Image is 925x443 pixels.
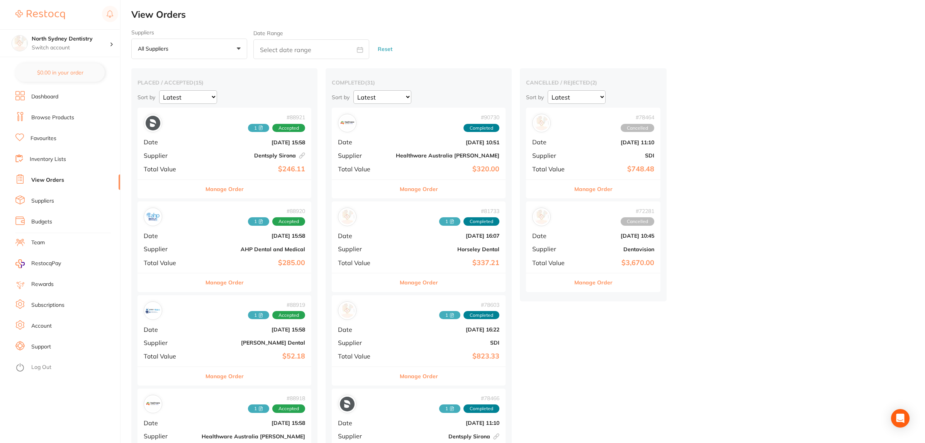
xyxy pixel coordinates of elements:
a: Favourites [31,135,56,142]
b: SDI [396,340,499,346]
div: Erskine Dental#889191 AcceptedDate[DATE] 15:58Supplier[PERSON_NAME] DentalTotal Value$52.18Manage... [137,295,311,386]
span: Completed [463,311,499,320]
button: $0.00 in your order [15,63,105,82]
b: SDI [577,152,654,159]
span: Date [144,139,195,145]
span: Date [338,326,390,333]
a: Restocq Logo [15,6,65,24]
p: Sort by [137,94,155,101]
b: AHP Dental and Medical [202,246,305,252]
img: Restocq Logo [15,10,65,19]
span: Supplier [144,433,195,440]
input: Select date range [253,39,369,59]
span: # 88920 [248,208,305,214]
span: Completed [463,124,499,132]
img: Dentsply Sirona [340,397,355,411]
h2: View Orders [131,9,925,20]
span: Supplier [338,339,390,346]
button: Manage Order [574,180,613,198]
b: [PERSON_NAME] Dental [202,340,305,346]
span: Date [532,232,571,239]
span: # 78466 [439,395,499,401]
img: North Sydney Dentistry [12,36,27,51]
span: # 88918 [248,395,305,401]
span: Received [248,217,269,226]
b: $285.00 [202,259,305,267]
button: Manage Order [205,273,244,292]
b: $246.11 [202,165,305,173]
span: Supplier [338,152,390,159]
span: Cancelled [621,124,654,132]
b: $748.48 [577,165,654,173]
span: Supplier [144,339,195,346]
span: Date [532,139,571,145]
span: Supplier [144,245,195,252]
b: [DATE] 10:45 [577,233,654,239]
h2: placed / accepted ( 15 ) [137,79,311,86]
b: $823.33 [396,352,499,360]
div: Open Intercom Messenger [891,409,910,428]
span: Total Value [144,353,195,360]
span: # 78464 [621,114,654,120]
img: SDI [340,303,355,318]
p: Switch account [32,44,110,52]
span: Date [338,419,390,426]
span: Total Value [338,259,390,266]
img: Healthware Australia Ridley [146,397,160,411]
b: [DATE] 15:58 [202,139,305,145]
span: Date [144,419,195,426]
span: Date [338,232,390,239]
b: Dentsply Sirona [396,433,499,440]
img: Erskine Dental [146,303,160,318]
b: [DATE] 11:10 [577,139,654,145]
span: RestocqPay [31,260,61,267]
img: RestocqPay [15,259,25,268]
b: [DATE] 15:58 [202,326,305,333]
a: Browse Products [31,114,74,122]
span: Received [248,311,269,320]
button: Manage Order [400,367,438,386]
span: Received [248,404,269,413]
span: Date [338,139,390,145]
span: Supplier [338,245,390,252]
img: Healthware Australia Ridley [340,116,355,130]
span: Total Value [532,259,571,266]
button: Manage Order [574,273,613,292]
span: Received [439,217,460,226]
span: # 90730 [463,114,499,120]
span: Date [144,232,195,239]
p: All suppliers [138,45,171,52]
a: Support [31,343,51,351]
img: Horseley Dental [340,210,355,224]
span: Supplier [532,245,571,252]
span: # 72281 [621,208,654,214]
h2: cancelled / rejected ( 2 ) [526,79,660,86]
a: Suppliers [31,197,54,205]
b: $337.21 [396,259,499,267]
span: Accepted [272,404,305,413]
p: Sort by [526,94,544,101]
b: Dentsply Sirona [202,152,305,159]
h4: North Sydney Dentistry [32,35,110,43]
h2: completed ( 31 ) [332,79,506,86]
b: [DATE] 15:58 [202,233,305,239]
b: $52.18 [202,352,305,360]
button: All suppliers [131,39,247,59]
span: Received [248,124,269,132]
b: Healthware Australia [PERSON_NAME] [396,152,499,159]
div: Dentsply Sirona#889211 AcceptedDate[DATE] 15:58SupplierDentsply SironaTotal Value$246.11Manage Order [137,108,311,198]
button: Log Out [15,362,118,374]
a: Subscriptions [31,301,64,309]
span: # 81733 [439,208,499,214]
span: Total Value [338,353,390,360]
img: Dentsply Sirona [146,116,160,130]
img: Dentavision [534,210,549,224]
span: Completed [463,404,499,413]
span: Accepted [272,124,305,132]
a: Team [31,239,45,247]
a: Account [31,322,52,330]
b: Horseley Dental [396,246,499,252]
span: Supplier [338,433,390,440]
span: Received [439,404,460,413]
a: Rewards [31,281,54,288]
